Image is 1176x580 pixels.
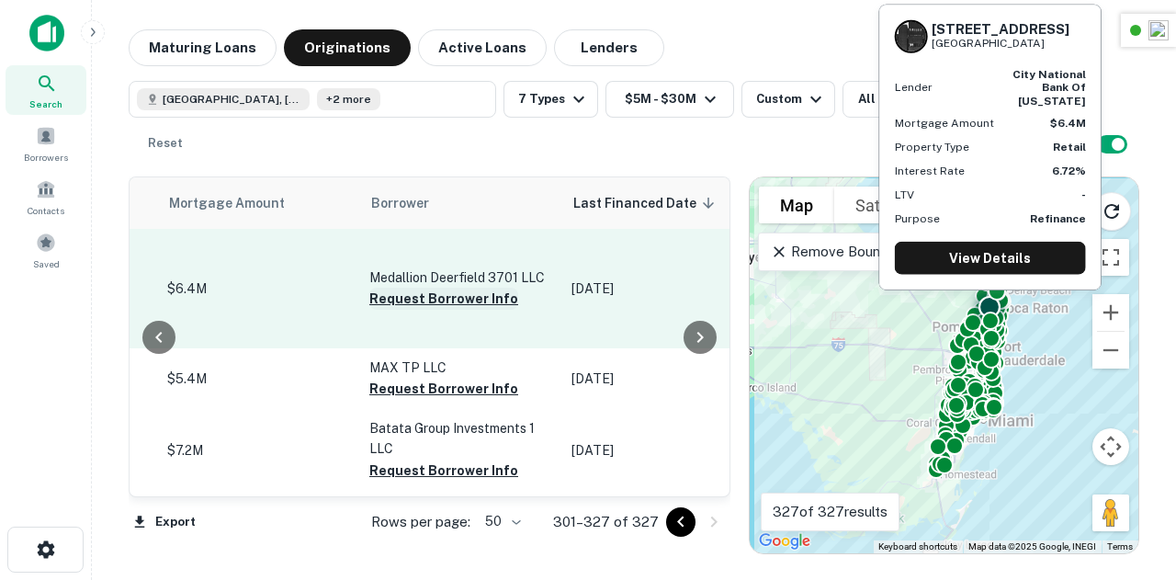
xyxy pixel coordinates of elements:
p: [GEOGRAPHIC_DATA] [932,35,1069,52]
button: Zoom in [1092,294,1129,331]
th: Mortgage Amount [158,177,360,229]
p: Batata Group Investments 1 LLC [369,418,553,459]
button: Custom [741,81,835,118]
button: Export [129,508,200,536]
a: Terms (opens in new tab) [1107,541,1133,552]
p: Medallion Deerfield 3701 LLC [369,267,553,288]
button: Toggle fullscreen view [1092,239,1129,276]
p: Purpose [895,210,940,227]
p: $6.4M [167,279,351,299]
a: Search [6,65,86,115]
img: capitalize-icon.png [29,15,64,51]
p: Lender [895,79,933,96]
span: Saved [33,256,60,271]
button: Lenders [554,29,664,66]
span: +2 more [326,91,371,108]
p: 301–327 of 327 [553,511,659,533]
span: Contacts [28,203,64,218]
button: Originations [284,29,411,66]
button: 7 Types [503,81,598,118]
p: Property Type [895,139,969,155]
a: Contacts [6,172,86,222]
strong: city national bank of [US_STATE] [1012,67,1086,107]
strong: Refinance [1030,212,1086,225]
p: MAX TP LLC [369,358,553,378]
th: Borrower [360,177,562,229]
strong: 6.72% [1052,165,1086,177]
button: $5M - $30M [605,81,734,118]
button: Zoom out [1092,332,1129,369]
span: Borrower [371,192,429,214]
button: Maturing Loans [129,29,277,66]
p: LTV [895,187,914,203]
th: Last Financed Date [562,177,746,229]
h6: [STREET_ADDRESS] [932,20,1069,37]
span: Last Financed Date [573,192,720,214]
span: Map data ©2025 Google, INEGI [968,541,1096,552]
button: Show street map [759,187,834,223]
p: 327 of 327 results [773,501,888,523]
button: Request Borrower Info [369,378,518,400]
strong: Retail [1053,141,1086,154]
p: $7.2M [167,440,351,461]
button: Keyboard shortcuts [878,540,957,553]
button: Request Borrower Info [369,460,518,482]
div: Custom [756,88,827,110]
iframe: Chat Widget [1084,374,1176,462]
a: Saved [6,225,86,275]
p: Mortgage Amount [895,115,994,131]
button: Show satellite imagery [834,187,936,223]
button: Go to previous page [666,507,695,537]
button: Reset [136,125,195,162]
p: Remove Boundary [770,241,907,263]
span: Borrowers [24,150,68,165]
button: Request Borrower Info [369,288,518,310]
a: Open this area in Google Maps (opens a new window) [754,529,815,553]
p: [DATE] [571,440,737,461]
span: Mortgage Amount [169,192,309,214]
img: Google [754,529,815,553]
a: Borrowers [6,119,86,168]
a: View Details [895,242,1086,275]
button: [GEOGRAPHIC_DATA], [GEOGRAPHIC_DATA], [GEOGRAPHIC_DATA]+2 more [129,81,496,118]
button: Reload search area [1092,192,1131,231]
p: [DATE] [571,369,737,389]
strong: - [1081,188,1086,201]
div: 0 0 [750,177,1138,553]
strong: $6.4M [1050,117,1086,130]
span: Search [29,97,62,111]
button: All Filters [842,81,934,118]
button: Drag Pegman onto the map to open Street View [1092,495,1129,531]
button: Active Loans [418,29,547,66]
p: $5.4M [167,369,351,389]
p: Rows per page: [371,511,470,533]
p: Interest Rate [895,163,965,179]
div: 50 [478,508,524,535]
span: [GEOGRAPHIC_DATA], [GEOGRAPHIC_DATA], [GEOGRAPHIC_DATA] [163,91,300,108]
p: [DATE] [571,279,737,299]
